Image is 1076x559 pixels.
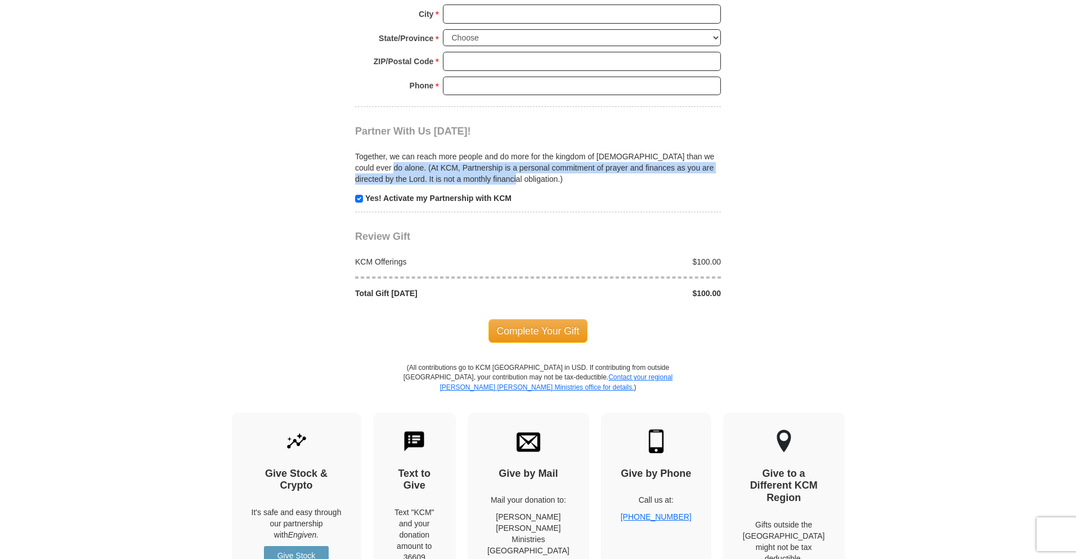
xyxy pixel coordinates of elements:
span: Partner With Us [DATE]! [355,126,471,137]
p: Together, we can reach more people and do more for the kingdom of [DEMOGRAPHIC_DATA] than we coul... [355,151,721,185]
p: (All contributions go to KCM [GEOGRAPHIC_DATA] in USD. If contributing from outside [GEOGRAPHIC_D... [403,363,673,412]
p: Call us at: [621,494,692,506]
img: text-to-give.svg [402,430,426,453]
img: mobile.svg [644,430,668,453]
h4: Text to Give [393,468,437,492]
strong: ZIP/Postal Code [374,53,434,69]
i: Engiven. [288,530,319,539]
h4: Give by Mail [487,468,570,480]
strong: City [419,6,433,22]
a: [PHONE_NUMBER] [621,512,692,521]
p: [PERSON_NAME] [PERSON_NAME] Ministries [GEOGRAPHIC_DATA] [487,511,570,556]
h4: Give to a Different KCM Region [743,468,825,504]
img: give-by-stock.svg [285,430,308,453]
p: It's safe and easy through our partnership with [252,507,342,540]
div: KCM Offerings [349,256,539,267]
span: Review Gift [355,231,410,242]
strong: Phone [410,78,434,93]
h4: Give Stock & Crypto [252,468,342,492]
img: envelope.svg [517,430,540,453]
a: Contact your regional [PERSON_NAME] [PERSON_NAME] Ministries office for details. [440,373,672,391]
strong: Yes! Activate my Partnership with KCM [365,194,512,203]
span: Complete Your Gift [488,319,588,343]
div: $100.00 [538,288,727,299]
div: $100.00 [538,256,727,267]
h4: Give by Phone [621,468,692,480]
img: other-region [776,430,792,453]
p: Mail your donation to: [487,494,570,506]
div: Total Gift [DATE] [349,288,539,299]
strong: State/Province [379,30,433,46]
